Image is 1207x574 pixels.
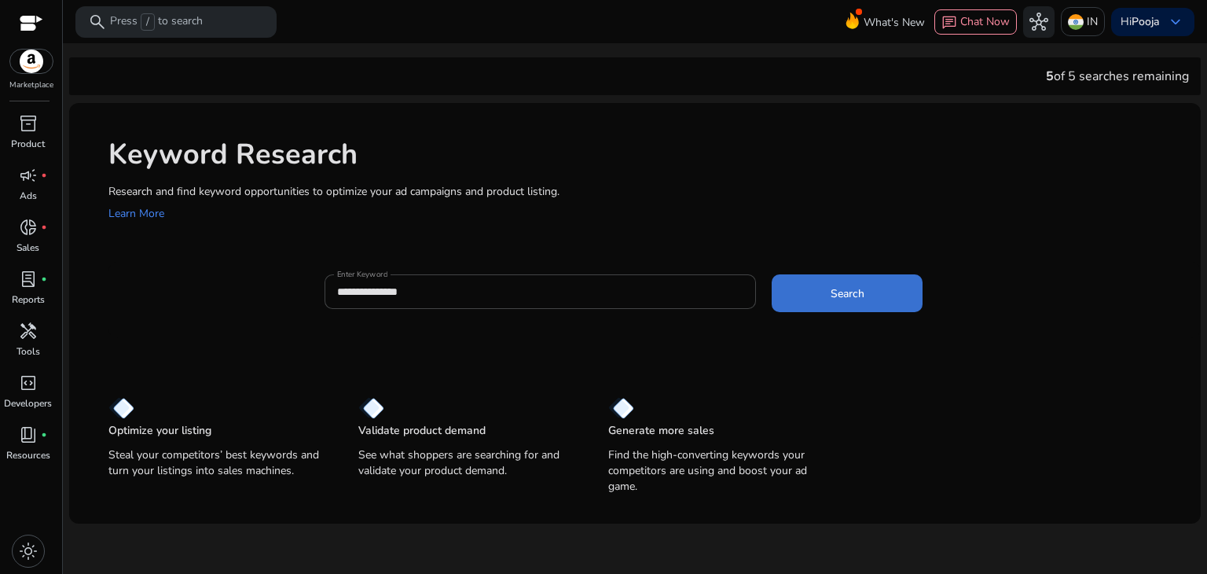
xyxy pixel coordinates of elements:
[864,9,925,36] span: What's New
[41,432,47,438] span: fiber_manual_record
[108,397,134,419] img: diamond.svg
[960,14,1010,29] span: Chat Now
[772,274,923,312] button: Search
[19,373,38,392] span: code_blocks
[358,447,577,479] p: See what shoppers are searching for and validate your product demand.
[141,13,155,31] span: /
[88,13,107,31] span: search
[1121,17,1160,28] p: Hi
[108,423,211,439] p: Optimize your listing
[12,293,45,307] p: Reports
[19,542,38,561] span: light_mode
[1023,6,1055,38] button: hub
[41,172,47,178] span: fiber_manual_record
[941,15,957,31] span: chat
[19,166,38,185] span: campaign
[108,138,1185,171] h1: Keyword Research
[19,425,38,444] span: book_4
[110,13,203,31] p: Press to search
[1046,68,1054,85] span: 5
[17,241,39,255] p: Sales
[358,397,384,419] img: diamond.svg
[108,183,1185,200] p: Research and find keyword opportunities to optimize your ad campaigns and product listing.
[608,423,714,439] p: Generate more sales
[358,423,486,439] p: Validate product demand
[19,114,38,133] span: inventory_2
[11,137,45,151] p: Product
[337,269,387,280] mat-label: Enter Keyword
[10,50,53,73] img: amazon.svg
[17,344,40,359] p: Tools
[1068,14,1084,30] img: in.svg
[831,285,864,302] span: Search
[608,447,827,495] p: Find the high-converting keywords your competitors are using and boost your ad game.
[1166,13,1185,31] span: keyboard_arrow_down
[41,224,47,230] span: fiber_manual_record
[19,218,38,237] span: donut_small
[1029,13,1048,31] span: hub
[934,9,1017,35] button: chatChat Now
[19,270,38,289] span: lab_profile
[1087,8,1098,35] p: IN
[9,79,53,91] p: Marketplace
[41,276,47,282] span: fiber_manual_record
[1046,67,1189,86] div: of 5 searches remaining
[6,448,50,462] p: Resources
[1132,14,1160,29] b: Pooja
[108,206,164,221] a: Learn More
[20,189,37,203] p: Ads
[4,396,52,410] p: Developers
[608,397,634,419] img: diamond.svg
[19,322,38,340] span: handyman
[108,447,327,479] p: Steal your competitors’ best keywords and turn your listings into sales machines.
